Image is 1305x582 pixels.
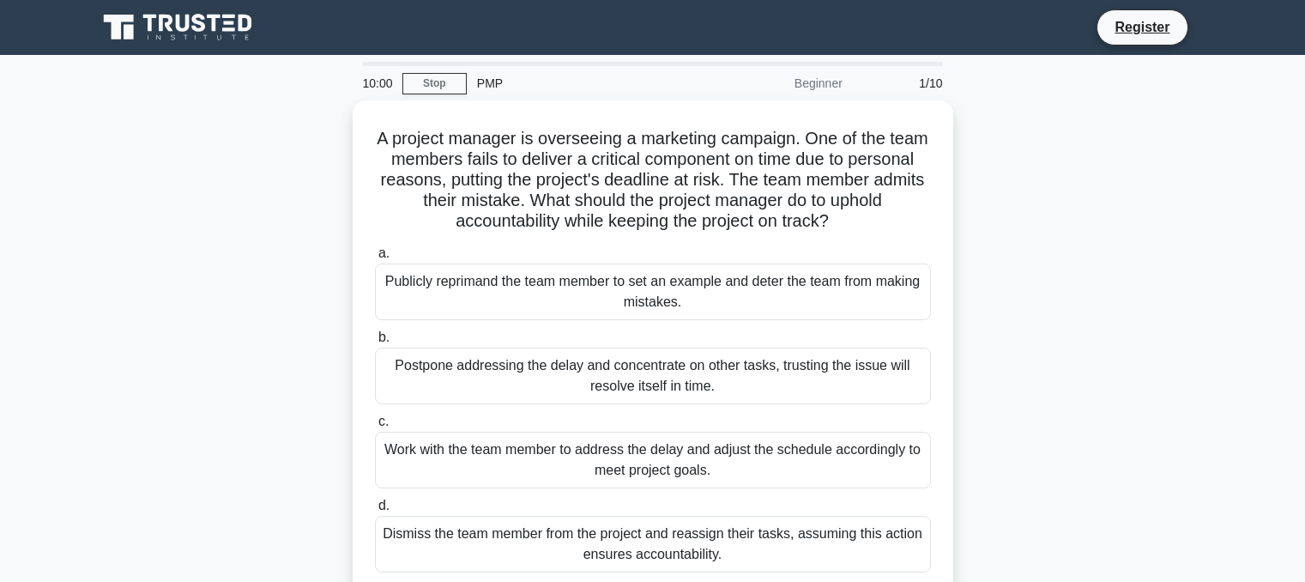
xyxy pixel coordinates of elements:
[353,66,402,100] div: 10:00
[853,66,953,100] div: 1/10
[467,66,703,100] div: PMP
[373,128,933,233] h5: A project manager is overseeing a marketing campaign. One of the team members fails to deliver a ...
[1104,16,1180,38] a: Register
[378,414,389,428] span: c.
[378,330,390,344] span: b.
[375,348,931,404] div: Postpone addressing the delay and concentrate on other tasks, trusting the issue will resolve its...
[402,73,467,94] a: Stop
[375,432,931,488] div: Work with the team member to address the delay and adjust the schedule accordingly to meet projec...
[375,516,931,573] div: Dismiss the team member from the project and reassign their tasks, assuming this action ensures a...
[375,264,931,320] div: Publicly reprimand the team member to set an example and deter the team from making mistakes.
[703,66,853,100] div: Beginner
[378,498,390,512] span: d.
[378,246,390,260] span: a.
